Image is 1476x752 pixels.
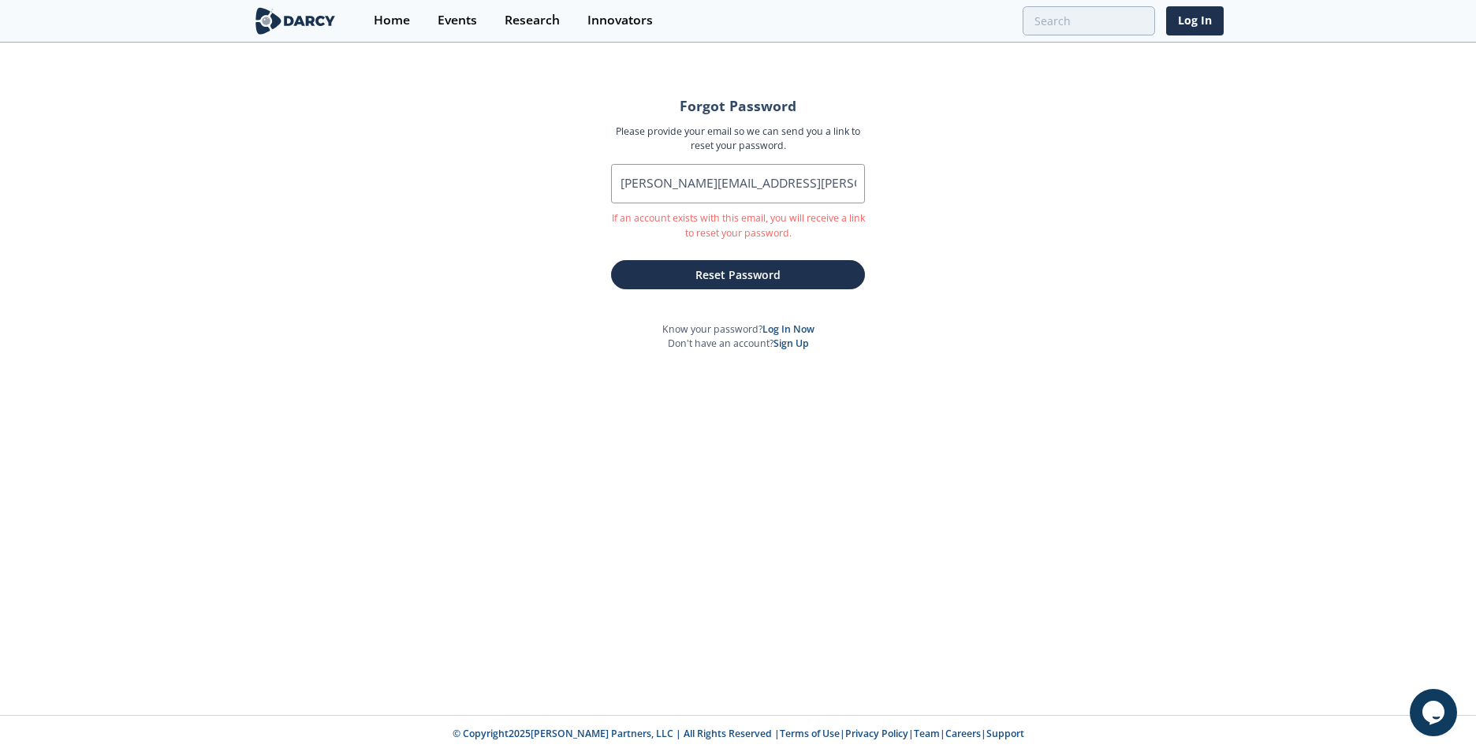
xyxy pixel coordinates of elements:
[668,337,809,351] p: Don't have an account?
[611,99,865,114] h2: Forgot Password
[914,727,940,740] a: Team
[1023,6,1155,35] input: Advanced Search
[986,727,1024,740] a: Support
[505,14,560,27] div: Research
[762,322,814,336] a: Log In Now
[1166,6,1224,35] a: Log In
[252,7,338,35] img: logo-wide.svg
[374,14,410,27] div: Home
[773,337,809,350] a: Sign Up
[611,125,865,154] p: Please provide your email so we can send you a link to reset your password.
[611,260,865,289] button: Reset Password
[155,727,1321,741] p: © Copyright 2025 [PERSON_NAME] Partners, LLC | All Rights Reserved | | | | |
[780,727,840,740] a: Terms of Use
[587,14,653,27] div: Innovators
[611,211,865,240] p: If an account exists with this email, you will receive a link to reset your password.
[611,164,865,203] input: Email
[845,727,908,740] a: Privacy Policy
[1410,689,1460,736] iframe: chat widget
[662,322,814,337] p: Know your password?
[945,727,981,740] a: Careers
[438,14,477,27] div: Events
